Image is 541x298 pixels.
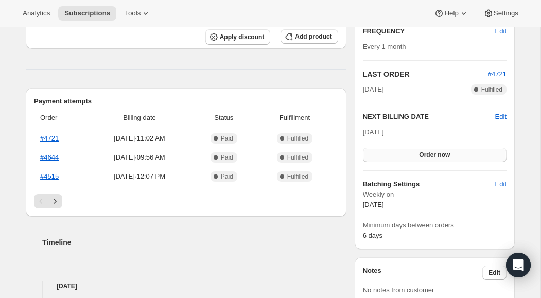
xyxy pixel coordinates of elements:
[23,9,50,17] span: Analytics
[40,172,59,180] a: #4515
[118,6,157,21] button: Tools
[220,33,265,41] span: Apply discount
[363,179,495,189] h6: Batching Settings
[287,172,308,181] span: Fulfilled
[477,6,525,21] button: Settings
[363,189,507,200] span: Weekly on
[488,69,507,79] button: #4721
[363,201,384,208] span: [DATE]
[196,113,251,123] span: Status
[34,194,338,208] nav: Pagination
[64,9,110,17] span: Subscriptions
[363,69,488,79] h2: LAST ORDER
[444,9,458,17] span: Help
[221,172,233,181] span: Paid
[295,32,331,41] span: Add product
[506,253,531,277] div: Open Intercom Messenger
[34,107,86,129] th: Order
[481,85,502,94] span: Fulfilled
[205,29,271,45] button: Apply discount
[363,84,384,95] span: [DATE]
[495,112,507,122] button: Edit
[363,232,382,239] span: 6 days
[494,9,518,17] span: Settings
[363,148,507,162] button: Order now
[34,96,338,107] h2: Payment attempts
[125,9,141,17] span: Tools
[488,269,500,277] span: Edit
[16,6,56,21] button: Analytics
[42,237,346,248] h2: Timeline
[419,151,450,159] span: Order now
[363,43,406,50] span: Every 1 month
[363,112,495,122] h2: NEXT BILLING DATE
[363,286,434,294] span: No notes from customer
[482,266,507,280] button: Edit
[488,70,507,78] a: #4721
[221,153,233,162] span: Paid
[495,179,507,189] span: Edit
[363,266,483,280] h3: Notes
[40,153,59,161] a: #4644
[363,220,507,231] span: Minimum days between orders
[48,194,62,208] button: Next
[89,133,190,144] span: [DATE] · 11:02 AM
[287,134,308,143] span: Fulfilled
[26,281,346,291] h4: [DATE]
[495,26,507,37] span: Edit
[89,171,190,182] span: [DATE] · 12:07 PM
[40,134,59,142] a: #4721
[489,176,513,192] button: Edit
[363,128,384,136] span: [DATE]
[363,26,495,37] h2: FREQUENCY
[287,153,308,162] span: Fulfilled
[58,6,116,21] button: Subscriptions
[89,113,190,123] span: Billing date
[257,113,331,123] span: Fulfillment
[221,134,233,143] span: Paid
[428,6,475,21] button: Help
[281,29,338,44] button: Add product
[89,152,190,163] span: [DATE] · 09:56 AM
[489,23,513,40] button: Edit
